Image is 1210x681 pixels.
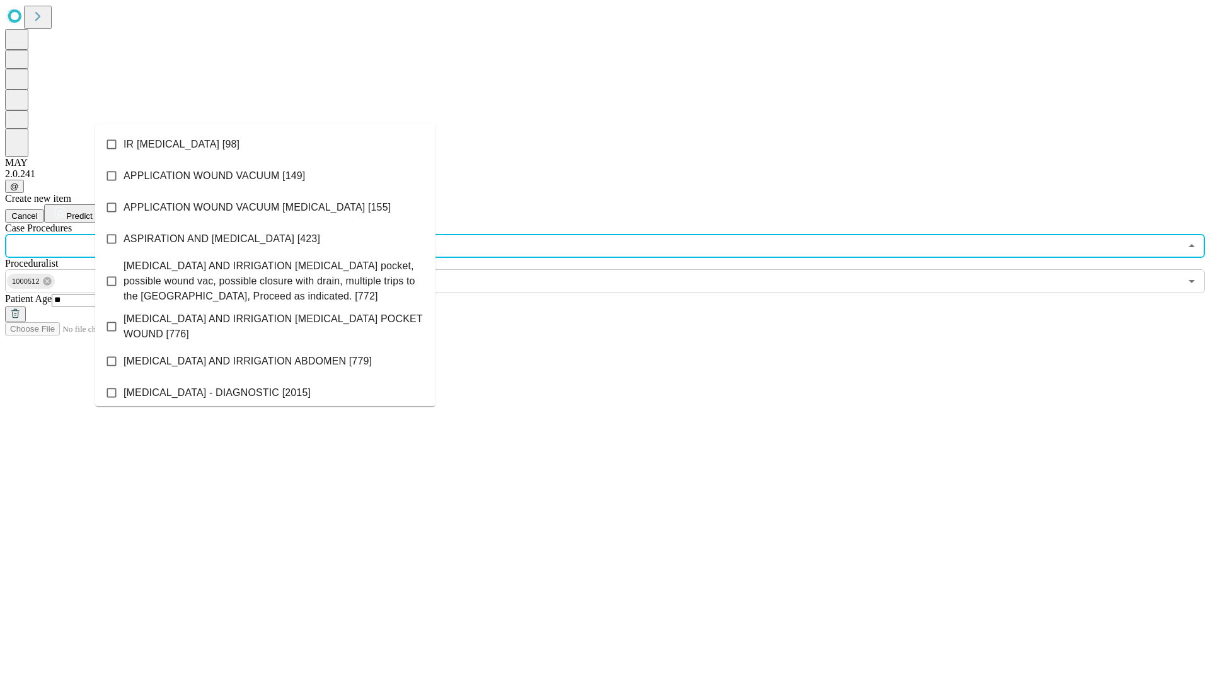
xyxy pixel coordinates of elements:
span: [MEDICAL_DATA] AND IRRIGATION [MEDICAL_DATA] pocket, possible wound vac, possible closure with dr... [124,259,425,304]
div: 1000512 [7,274,55,289]
span: Scheduled Procedure [5,223,72,233]
span: Predict [66,211,92,221]
span: [MEDICAL_DATA] AND IRRIGATION [MEDICAL_DATA] POCKET WOUND [776] [124,311,425,342]
span: IR [MEDICAL_DATA] [98] [124,137,239,152]
span: Cancel [11,211,38,221]
button: Close [1183,237,1201,255]
span: 1000512 [7,274,45,289]
span: Create new item [5,193,71,204]
div: 2.0.241 [5,168,1205,180]
span: APPLICATION WOUND VACUUM [MEDICAL_DATA] [155] [124,200,391,215]
span: Proceduralist [5,258,58,269]
span: @ [10,182,19,191]
span: [MEDICAL_DATA] - DIAGNOSTIC [2015] [124,385,311,400]
button: Cancel [5,209,44,223]
span: APPLICATION WOUND VACUUM [149] [124,168,305,183]
span: [MEDICAL_DATA] AND IRRIGATION ABDOMEN [779] [124,354,372,369]
span: ASPIRATION AND [MEDICAL_DATA] [423] [124,231,320,247]
button: Predict [44,204,102,223]
button: Open [1183,272,1201,290]
div: MAY [5,157,1205,168]
button: @ [5,180,24,193]
span: Patient Age [5,293,52,304]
